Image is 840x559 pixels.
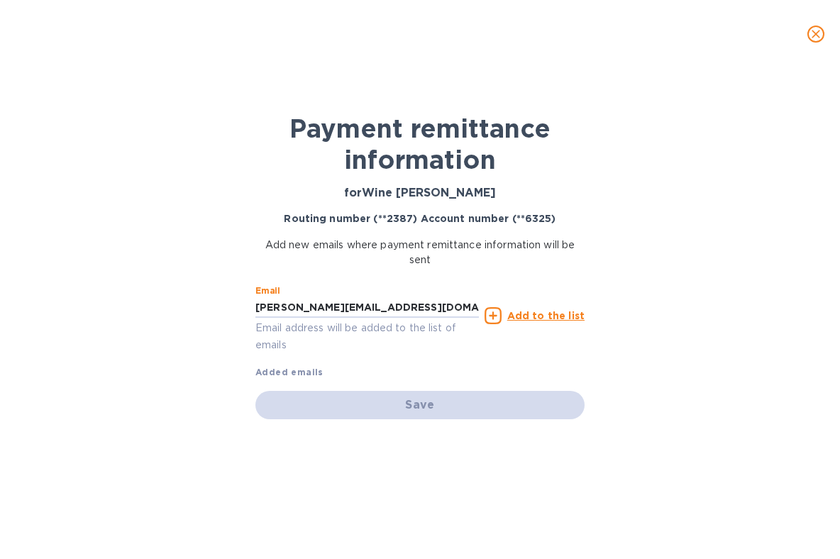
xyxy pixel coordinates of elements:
h3: for Wine [PERSON_NAME] [255,187,585,200]
input: Enter email [255,297,479,319]
b: Payment remittance information [289,113,551,175]
b: Routing number (**2387) Account number (**6325) [284,213,556,224]
p: Email address will be added to the list of emails [255,320,479,353]
button: close [799,17,833,51]
label: Email [255,287,280,295]
p: Add new emails where payment remittance information will be sent [255,238,585,267]
u: Add to the list [507,310,585,321]
b: Added emails [255,367,324,377]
